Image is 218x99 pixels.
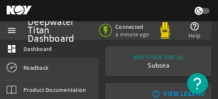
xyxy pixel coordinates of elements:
mat-icon: menu [7,25,17,36]
span: Connected [115,23,151,30]
div: VIEW LEGEND [163,90,205,98]
mat-icon: help_outline [190,21,200,31]
div: Subsea [134,61,183,70]
span: Help [188,31,200,40]
img: Yellowpod.svg [157,22,173,39]
span: Dashboard [23,45,52,53]
mat-icon: info_outline [150,91,160,97]
div: BOP STACK STATUS [134,53,183,61]
button: Open Resource Center [187,73,208,94]
span: Readback [23,63,48,72]
span: Product Documentation [23,86,86,94]
mat-icon: dashboard [7,44,17,54]
span: a minute ago [115,30,151,38]
div: Deepwater Titan Dashboard [28,18,89,43]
